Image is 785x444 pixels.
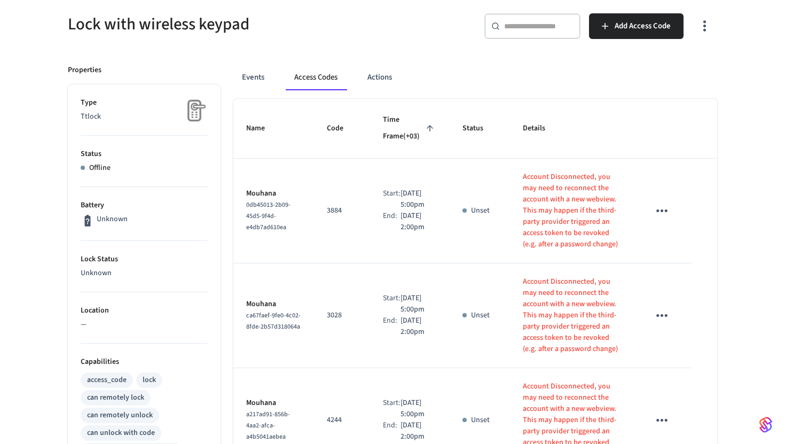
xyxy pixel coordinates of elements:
p: Account Disconnected, you may need to reconnect the account with a new webview. This may happen i... [523,276,623,355]
div: Start: [383,398,401,420]
span: 0db45013-2b09-45d5-9f4d-e4db7ad610ea [246,200,291,232]
p: [DATE] 2:00pm [401,211,437,233]
button: Access Codes [286,65,346,90]
div: End: [383,420,401,442]
p: Mouhana [246,398,301,409]
p: 3028 [327,310,357,321]
p: [DATE] 5:00pm [401,293,437,315]
p: Unknown [97,214,128,225]
span: a217ad91-856b-4aa2-afca-a4b5041aebea [246,410,290,441]
p: Unset [471,205,490,216]
p: Properties [68,65,101,76]
div: can remotely lock [87,392,144,403]
p: [DATE] 5:00pm [401,398,437,420]
p: Account Disconnected, you may need to reconnect the account with a new webview. This may happen i... [523,172,623,250]
p: 3884 [327,205,357,216]
p: [DATE] 2:00pm [401,315,437,338]
span: Add Access Code [615,19,671,33]
div: access_code [87,375,127,386]
span: Details [523,120,559,137]
div: Start: [383,188,401,211]
p: Offline [89,162,111,174]
p: Ttlock [81,111,208,122]
span: ca67faef-9fe0-4c02-8fde-2b57d318064a [246,311,301,331]
button: Actions [359,65,401,90]
button: Events [233,65,273,90]
p: Mouhana [246,188,301,199]
img: Placeholder Lock Image [181,97,208,124]
p: Battery [81,200,208,211]
div: End: [383,315,401,338]
p: [DATE] 5:00pm [401,188,437,211]
p: Mouhana [246,299,301,310]
p: Capabilities [81,356,208,368]
div: End: [383,211,401,233]
span: Status [462,120,497,137]
span: Name [246,120,279,137]
p: [DATE] 2:00pm [401,420,437,442]
button: Add Access Code [589,13,684,39]
p: Unknown [81,268,208,279]
div: lock [143,375,156,386]
div: can remotely unlock [87,410,153,421]
span: Time Frame(+03) [383,112,437,145]
p: Location [81,305,208,316]
p: Lock Status [81,254,208,265]
span: Code [327,120,357,137]
h5: Lock with wireless keypad [68,13,386,35]
p: Unset [471,310,490,321]
p: Unset [471,415,490,426]
div: ant example [233,65,717,90]
p: 4244 [327,415,357,426]
p: Status [81,149,208,160]
p: Type [81,97,208,108]
p: — [81,319,208,330]
img: SeamLogoGradient.69752ec5.svg [759,416,772,433]
div: Start: [383,293,401,315]
div: can unlock with code [87,427,155,439]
